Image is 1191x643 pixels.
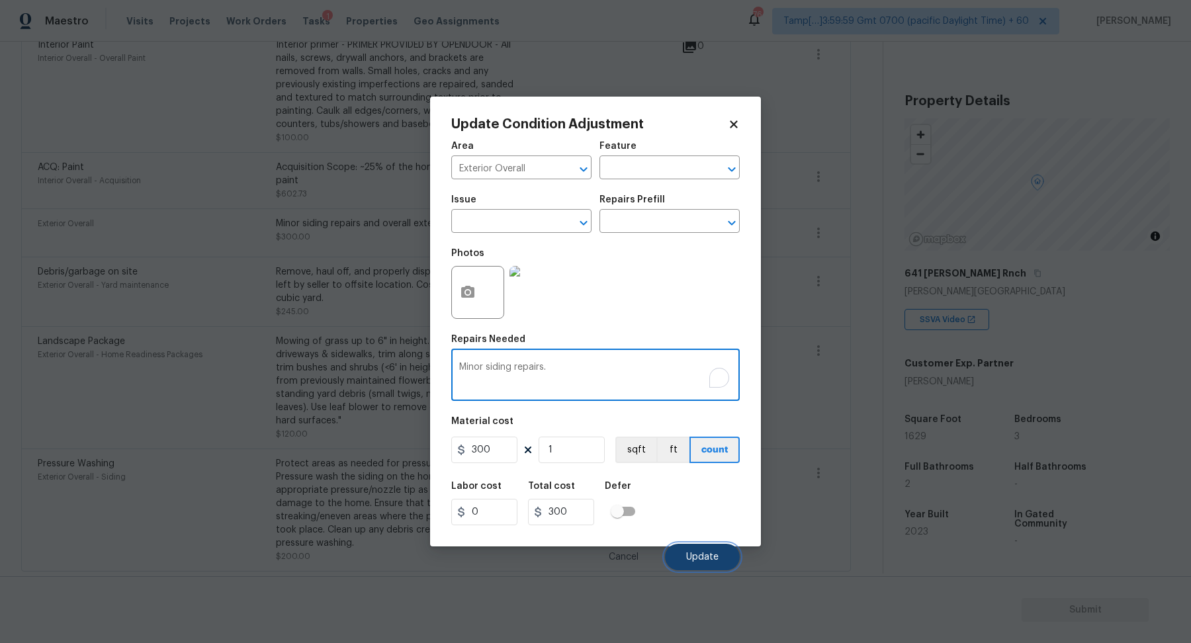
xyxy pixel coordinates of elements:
[451,417,513,426] h5: Material cost
[599,142,637,151] h5: Feature
[599,195,665,204] h5: Repairs Prefill
[656,437,689,463] button: ft
[451,118,728,131] h2: Update Condition Adjustment
[451,195,476,204] h5: Issue
[723,214,741,232] button: Open
[609,552,639,562] span: Cancel
[665,544,740,570] button: Update
[451,335,525,344] h5: Repairs Needed
[528,482,575,491] h5: Total cost
[588,544,660,570] button: Cancel
[451,249,484,258] h5: Photos
[723,160,741,179] button: Open
[574,160,593,179] button: Open
[686,552,719,562] span: Update
[451,142,474,151] h5: Area
[689,437,740,463] button: count
[615,437,656,463] button: sqft
[574,214,593,232] button: Open
[459,363,732,390] textarea: To enrich screen reader interactions, please activate Accessibility in Grammarly extension settings
[605,482,631,491] h5: Defer
[451,482,502,491] h5: Labor cost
